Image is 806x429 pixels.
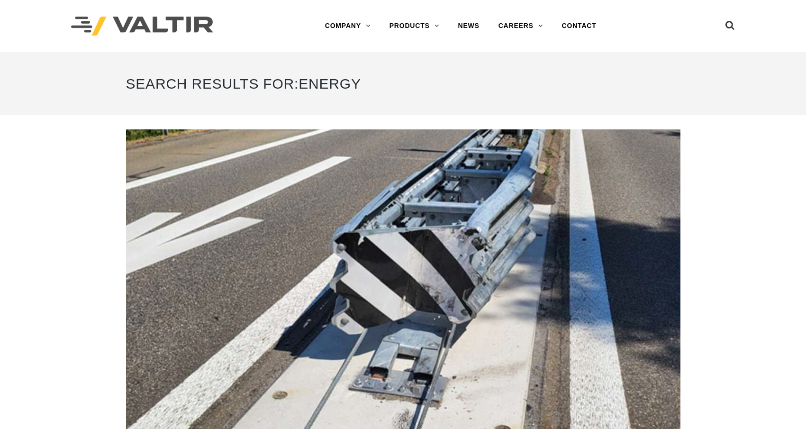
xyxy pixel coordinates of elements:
[71,17,213,36] img: Valtir
[380,17,449,36] a: PRODUCTS
[316,17,380,36] a: COMPANY
[552,17,606,36] a: CONTACT
[126,66,680,101] h1: Search Results for:
[489,17,552,36] a: CAREERS
[448,17,489,36] a: NEWS
[299,76,361,91] span: energy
